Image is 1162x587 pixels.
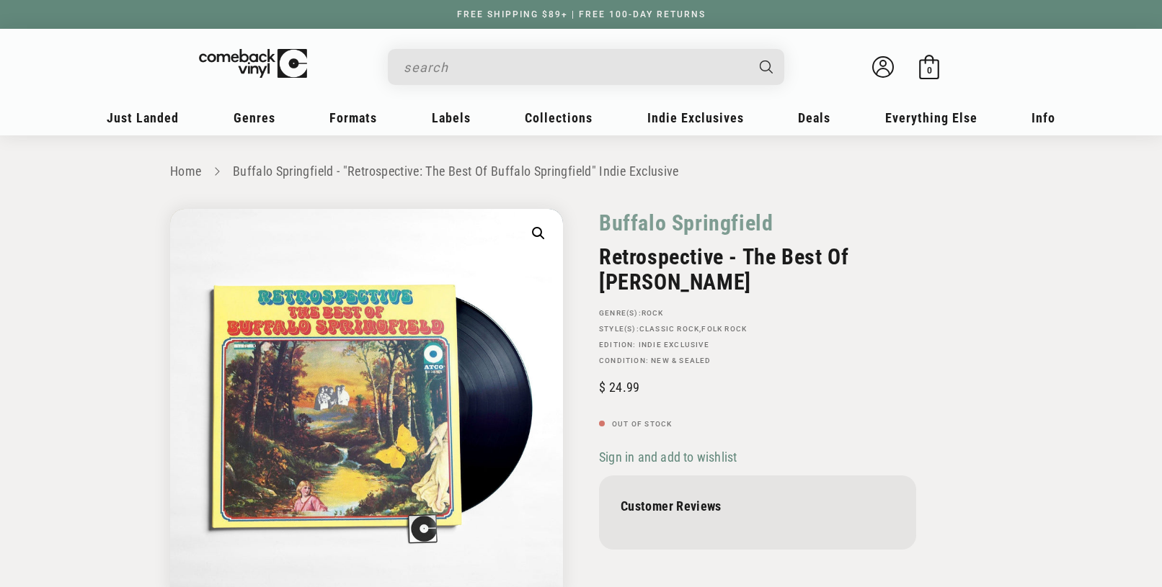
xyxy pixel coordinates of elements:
[701,325,747,333] a: Folk Rock
[404,53,745,82] input: search
[927,65,932,76] span: 0
[599,380,606,395] span: $
[639,341,709,349] a: Indie Exclusive
[599,380,639,395] span: 24.99
[599,357,916,365] p: Condition: New & Sealed
[233,163,679,179] a: Buffalo Springfield - "Retrospective: The Best Of Buffalo Springfield" Indie Exclusive
[599,341,916,349] p: Edition:
[599,309,916,318] p: GENRE(S):
[388,49,784,85] div: Search
[107,110,179,125] span: Just Landed
[885,110,977,125] span: Everything Else
[1032,110,1055,125] span: Info
[599,449,741,465] button: Sign in and add to wishlist
[642,309,664,317] a: Rock
[599,420,916,429] p: Out of stock
[525,110,593,125] span: Collections
[639,325,699,333] a: Classic Rock
[329,110,377,125] span: Formats
[170,163,201,179] a: Home
[748,49,786,85] button: Search
[432,110,471,125] span: Labels
[599,209,773,237] a: Buffalo Springfield
[647,110,744,125] span: Indie Exclusives
[599,325,916,333] p: STYLE(S): ,
[443,9,720,19] a: FREE SHIPPING $89+ | FREE 100-DAY RETURNS
[234,110,275,125] span: Genres
[621,498,895,514] p: Customer Reviews
[798,110,830,125] span: Deals
[170,161,992,182] nav: breadcrumbs
[599,244,916,295] h2: Retrospective - The Best Of [PERSON_NAME]
[599,449,737,465] span: Sign in and add to wishlist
